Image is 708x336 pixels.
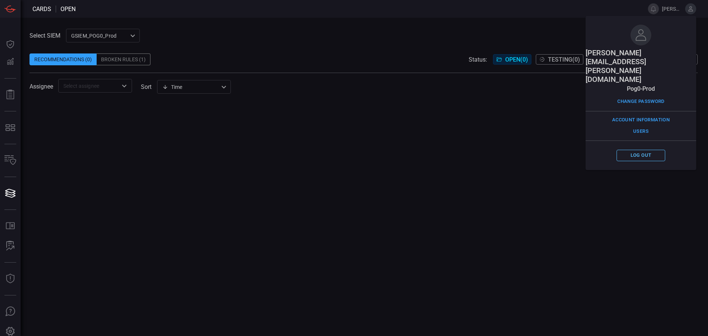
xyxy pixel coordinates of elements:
span: [PERSON_NAME][EMAIL_ADDRESS][PERSON_NAME][DOMAIN_NAME] [586,48,696,84]
label: Select SIEM [29,32,60,39]
button: ALERT ANALYSIS [1,237,19,255]
input: Select assignee [60,81,118,90]
span: Assignee [29,83,53,90]
span: Cards [32,6,51,13]
button: Testing(0) [536,54,583,65]
button: Cards [1,184,19,202]
span: Testing ( 0 ) [548,56,580,63]
button: MITRE - Detection Posture [1,119,19,136]
p: GSIEM_POG0_Prod [71,32,128,39]
button: Detections [1,53,19,71]
button: Change Password [615,96,666,107]
button: Inventory [1,152,19,169]
div: Time [162,83,219,91]
span: open [60,6,76,13]
button: Account Information [610,114,671,126]
button: Ask Us A Question [1,303,19,321]
span: [PERSON_NAME][EMAIL_ADDRESS][PERSON_NAME][DOMAIN_NAME] [662,6,682,12]
button: Log out [617,150,665,161]
button: Rule Catalog [1,217,19,235]
button: Dashboard [1,35,19,53]
button: Open(0) [493,54,531,65]
button: Threat Intelligence [1,270,19,288]
button: Users [617,126,665,137]
div: Recommendations (0) [29,53,97,65]
span: Open ( 0 ) [505,56,528,63]
button: Open [119,81,129,91]
button: Reports [1,86,19,104]
div: Broken Rules (1) [97,53,150,65]
label: sort [141,83,152,90]
span: pog0-prod [627,85,655,92]
span: Status: [469,56,487,63]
